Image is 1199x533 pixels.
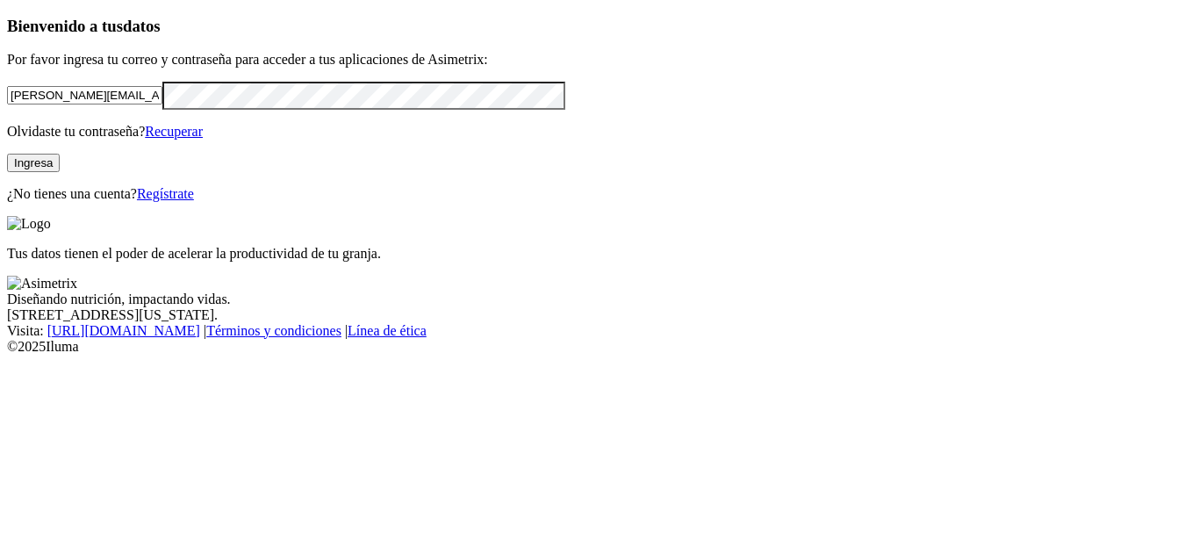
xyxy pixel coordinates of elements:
[7,339,1192,355] div: © 2025 Iluma
[145,124,203,139] a: Recuperar
[7,246,1192,262] p: Tus datos tienen el poder de acelerar la productividad de tu granja.
[7,124,1192,140] p: Olvidaste tu contraseña?
[7,52,1192,68] p: Por favor ingresa tu correo y contraseña para acceder a tus aplicaciones de Asimetrix:
[7,276,77,292] img: Asimetrix
[7,154,60,172] button: Ingresa
[47,323,200,338] a: [URL][DOMAIN_NAME]
[7,307,1192,323] div: [STREET_ADDRESS][US_STATE].
[137,186,194,201] a: Regístrate
[7,17,1192,36] h3: Bienvenido a tus
[348,323,427,338] a: Línea de ética
[7,86,162,104] input: Tu correo
[7,323,1192,339] div: Visita : | |
[123,17,161,35] span: datos
[206,323,341,338] a: Términos y condiciones
[7,292,1192,307] div: Diseñando nutrición, impactando vidas.
[7,186,1192,202] p: ¿No tienes una cuenta?
[7,216,51,232] img: Logo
